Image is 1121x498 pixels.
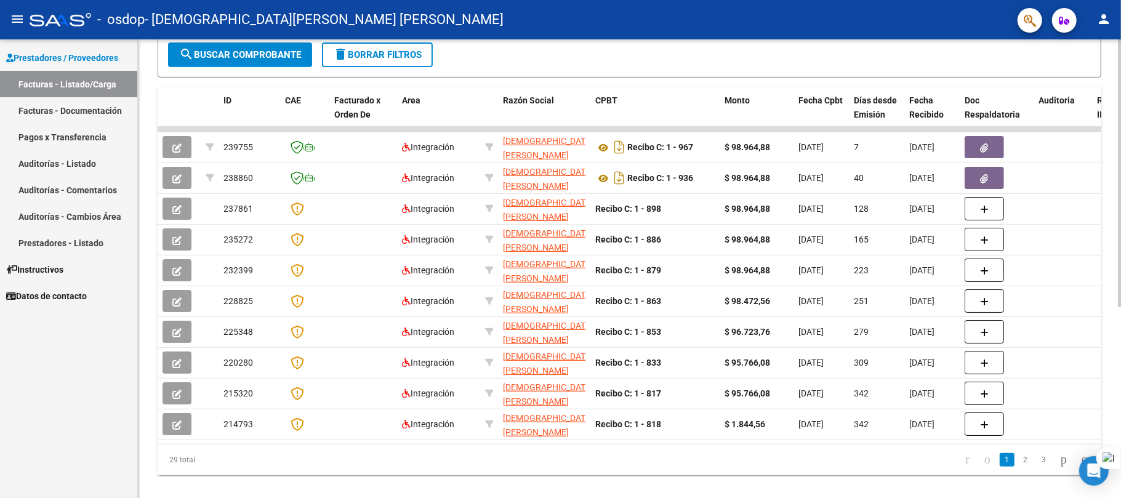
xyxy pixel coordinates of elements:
[979,453,996,467] a: go to previous page
[503,321,593,359] span: [DEMOGRAPHIC_DATA][PERSON_NAME] [PERSON_NAME]
[720,87,794,142] datatable-header-cell: Monto
[402,419,454,429] span: Integración
[1037,453,1051,467] a: 3
[333,47,348,62] mat-icon: delete
[503,196,585,222] div: 27315674684
[1096,12,1111,26] mat-icon: person
[179,47,194,62] mat-icon: search
[909,235,934,244] span: [DATE]
[909,388,934,398] span: [DATE]
[223,235,253,244] span: 235272
[798,419,824,429] span: [DATE]
[6,289,87,303] span: Datos de contacto
[798,265,824,275] span: [DATE]
[1016,449,1035,470] li: page 2
[904,87,960,142] datatable-header-cell: Fecha Recibido
[329,87,397,142] datatable-header-cell: Facturado x Orden De
[503,380,585,406] div: 27315674684
[402,173,454,183] span: Integración
[223,296,253,306] span: 228825
[334,95,380,119] span: Facturado x Orden De
[965,95,1020,119] span: Doc Respaldatoria
[854,173,864,183] span: 40
[854,327,869,337] span: 279
[725,265,770,275] strong: $ 98.964,88
[503,228,593,267] span: [DEMOGRAPHIC_DATA][PERSON_NAME] [PERSON_NAME]
[798,235,824,244] span: [DATE]
[595,419,661,429] strong: Recibo C: 1 - 818
[854,204,869,214] span: 128
[798,296,824,306] span: [DATE]
[725,419,765,429] strong: $ 1.844,56
[503,134,585,160] div: 27315674684
[503,136,593,174] span: [DEMOGRAPHIC_DATA][PERSON_NAME] [PERSON_NAME]
[854,358,869,367] span: 309
[849,87,904,142] datatable-header-cell: Días desde Emisión
[909,327,934,337] span: [DATE]
[798,327,824,337] span: [DATE]
[725,95,750,105] span: Monto
[595,296,661,306] strong: Recibo C: 1 - 863
[595,95,617,105] span: CPBT
[503,167,593,205] span: [DEMOGRAPHIC_DATA][PERSON_NAME] [PERSON_NAME]
[223,95,231,105] span: ID
[909,142,934,152] span: [DATE]
[909,95,944,119] span: Fecha Recibido
[223,204,253,214] span: 237861
[402,95,420,105] span: Area
[223,327,253,337] span: 225348
[909,296,934,306] span: [DATE]
[1079,456,1109,486] div: Open Intercom Messenger
[503,95,554,105] span: Razón Social
[909,265,934,275] span: [DATE]
[402,296,454,306] span: Integración
[590,87,720,142] datatable-header-cell: CPBT
[503,198,593,236] span: [DEMOGRAPHIC_DATA][PERSON_NAME] [PERSON_NAME]
[503,413,593,451] span: [DEMOGRAPHIC_DATA][PERSON_NAME] [PERSON_NAME]
[725,327,770,337] strong: $ 96.723,76
[854,235,869,244] span: 165
[1055,453,1072,467] a: go to next page
[627,174,693,183] strong: Recibo C: 1 - 936
[854,95,897,119] span: Días desde Emisión
[503,411,585,437] div: 27315674684
[333,49,422,60] span: Borrar Filtros
[611,137,627,157] i: Descargar documento
[909,204,934,214] span: [DATE]
[97,6,145,33] span: - osdop
[725,358,770,367] strong: $ 95.766,08
[854,142,859,152] span: 7
[627,143,693,153] strong: Recibo C: 1 - 967
[725,388,770,398] strong: $ 95.766,08
[158,444,344,475] div: 29 total
[794,87,849,142] datatable-header-cell: Fecha Cpbt
[1034,87,1092,142] datatable-header-cell: Auditoria
[798,173,824,183] span: [DATE]
[595,204,661,214] strong: Recibo C: 1 - 898
[595,235,661,244] strong: Recibo C: 1 - 886
[402,142,454,152] span: Integración
[798,95,843,105] span: Fecha Cpbt
[798,142,824,152] span: [DATE]
[503,382,593,420] span: [DEMOGRAPHIC_DATA][PERSON_NAME] [PERSON_NAME]
[223,265,253,275] span: 232399
[595,388,661,398] strong: Recibo C: 1 - 817
[6,263,63,276] span: Instructivos
[503,259,593,297] span: [DEMOGRAPHIC_DATA][PERSON_NAME] [PERSON_NAME]
[595,358,661,367] strong: Recibo C: 1 - 833
[402,358,454,367] span: Integración
[498,87,590,142] datatable-header-cell: Razón Social
[960,453,975,467] a: go to first page
[402,327,454,337] span: Integración
[285,95,301,105] span: CAE
[725,142,770,152] strong: $ 98.964,88
[402,204,454,214] span: Integración
[854,388,869,398] span: 342
[503,350,585,376] div: 27315674684
[503,290,593,328] span: [DEMOGRAPHIC_DATA][PERSON_NAME] [PERSON_NAME]
[909,419,934,429] span: [DATE]
[725,296,770,306] strong: $ 98.472,56
[223,173,253,183] span: 238860
[397,87,480,142] datatable-header-cell: Area
[168,42,312,67] button: Buscar Comprobante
